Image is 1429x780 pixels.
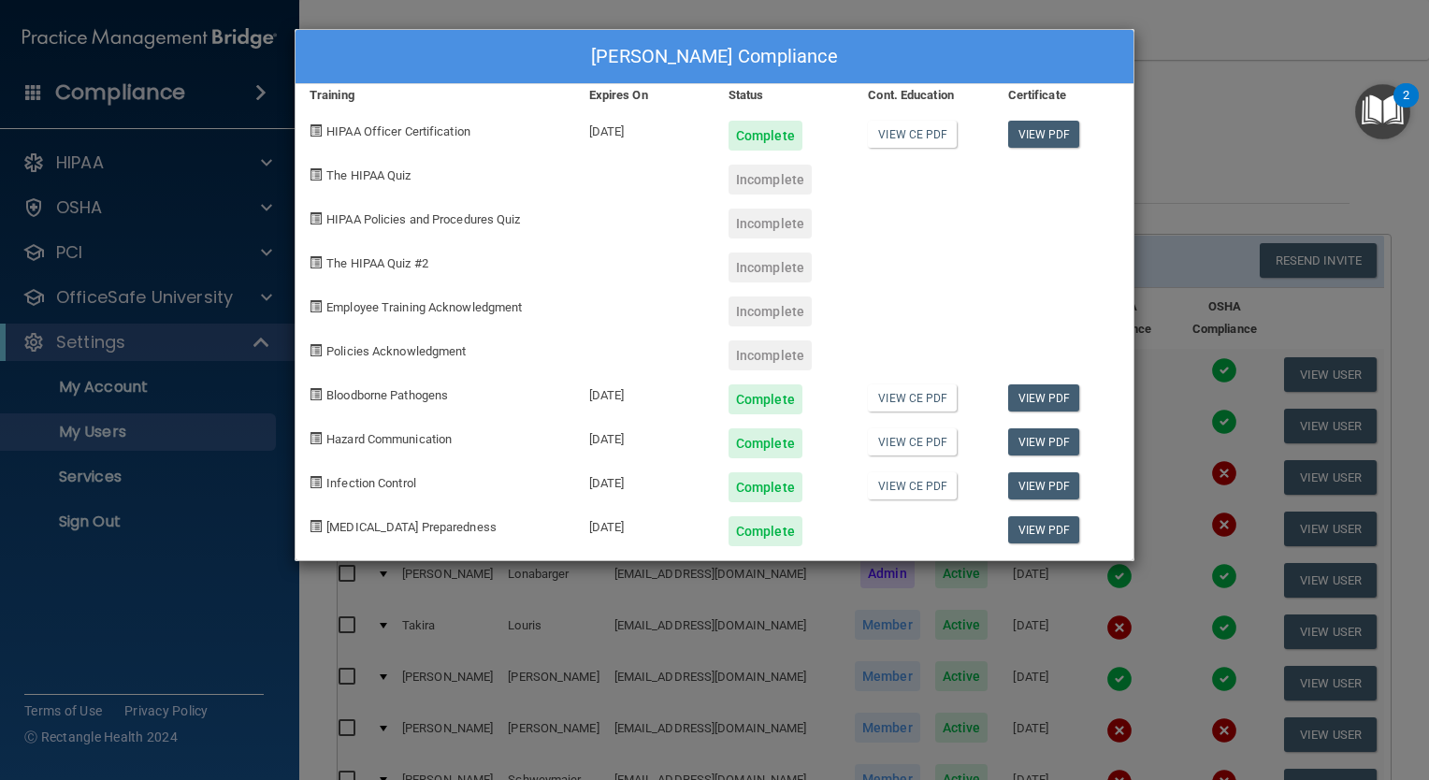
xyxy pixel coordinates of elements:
[868,121,957,148] a: View CE PDF
[714,84,854,107] div: Status
[994,84,1133,107] div: Certificate
[1403,95,1409,120] div: 2
[729,516,802,546] div: Complete
[729,121,802,151] div: Complete
[729,209,812,238] div: Incomplete
[729,296,812,326] div: Incomplete
[326,124,470,138] span: HIPAA Officer Certification
[326,476,416,490] span: Infection Control
[326,432,452,446] span: Hazard Communication
[296,30,1133,84] div: [PERSON_NAME] Compliance
[729,253,812,282] div: Incomplete
[868,472,957,499] a: View CE PDF
[326,168,411,182] span: The HIPAA Quiz
[326,344,466,358] span: Policies Acknowledgment
[1008,384,1080,412] a: View PDF
[326,300,522,314] span: Employee Training Acknowledgment
[854,84,993,107] div: Cont. Education
[729,428,802,458] div: Complete
[729,384,802,414] div: Complete
[868,384,957,412] a: View CE PDF
[326,212,520,226] span: HIPAA Policies and Procedures Quiz
[326,388,448,402] span: Bloodborne Pathogens
[1008,121,1080,148] a: View PDF
[575,458,714,502] div: [DATE]
[575,370,714,414] div: [DATE]
[1008,472,1080,499] a: View PDF
[1355,84,1410,139] button: Open Resource Center, 2 new notifications
[575,414,714,458] div: [DATE]
[729,472,802,502] div: Complete
[575,107,714,151] div: [DATE]
[296,84,575,107] div: Training
[1008,516,1080,543] a: View PDF
[1008,428,1080,455] a: View PDF
[326,256,428,270] span: The HIPAA Quiz #2
[729,340,812,370] div: Incomplete
[575,502,714,546] div: [DATE]
[326,520,497,534] span: [MEDICAL_DATA] Preparedness
[575,84,714,107] div: Expires On
[868,428,957,455] a: View CE PDF
[729,165,812,195] div: Incomplete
